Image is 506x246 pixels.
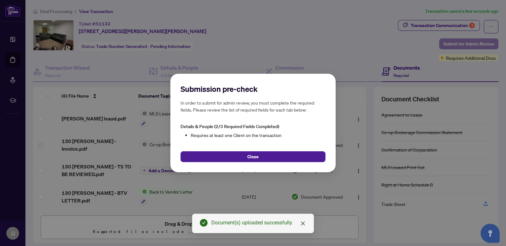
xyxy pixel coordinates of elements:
[191,132,325,139] li: Requires at least one Client on the transaction
[181,84,325,94] h2: Submission pre-check
[211,219,306,227] div: Document(s) uploaded successfully.
[181,124,279,129] span: Details & People (2/3 Required Fields Completed)
[181,151,325,162] button: Close
[300,221,305,226] span: close
[200,219,208,227] span: check-circle
[181,99,325,113] h5: In order to submit for admin review, you must complete the required fields. Please review the lis...
[247,152,259,162] span: Close
[481,224,500,243] button: Open asap
[299,220,306,227] a: Close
